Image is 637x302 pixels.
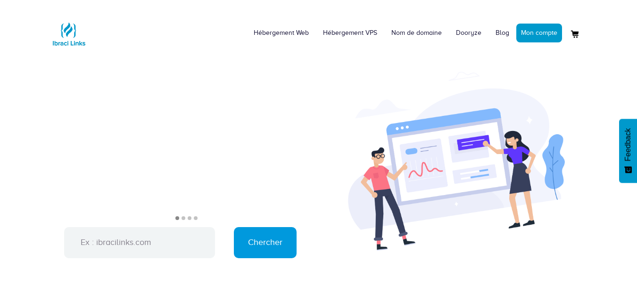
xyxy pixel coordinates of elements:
a: Dooryze [449,19,488,47]
button: Feedback - Afficher l’enquête [619,119,637,183]
input: Chercher [234,227,297,258]
a: Mon compte [516,24,562,42]
img: Logo Ibraci Links [50,15,88,53]
input: Ex : ibracilinks.com [64,227,215,258]
a: Logo Ibraci Links [50,7,88,53]
a: Blog [488,19,516,47]
a: Nom de domaine [384,19,449,47]
a: Hébergement VPS [316,19,384,47]
span: Feedback [624,128,632,161]
a: Hébergement Web [247,19,316,47]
